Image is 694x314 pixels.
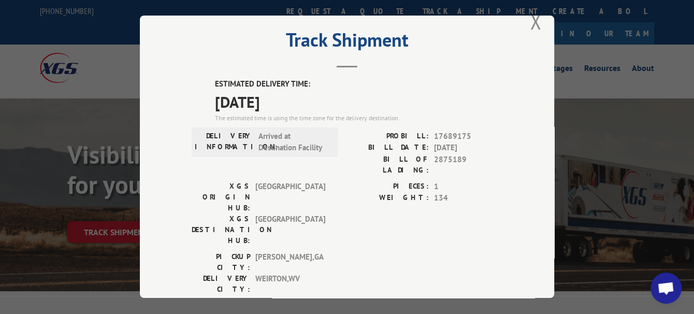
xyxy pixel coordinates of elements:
h2: Track Shipment [192,33,502,52]
label: DELIVERY CITY: [192,273,250,295]
span: [DATE] [215,90,502,113]
span: [PERSON_NAME] , GA [255,251,325,273]
label: PIECES: [347,181,429,193]
label: PICKUP CITY: [192,251,250,273]
span: [DATE] [434,142,502,154]
label: DELIVERY INFORMATION: [195,131,253,154]
label: PROBILL: [347,131,429,142]
label: BILL DATE: [347,142,429,154]
label: XGS DESTINATION HUB: [192,213,250,246]
label: XGS ORIGIN HUB: [192,181,250,213]
span: WEIRTON , WV [255,273,325,295]
label: WEIGHT: [347,192,429,204]
span: 1 [434,181,502,193]
label: ESTIMATED DELIVERY TIME: [215,78,502,90]
span: [GEOGRAPHIC_DATA] [255,213,325,246]
span: 134 [434,192,502,204]
span: [GEOGRAPHIC_DATA] [255,181,325,213]
div: The estimated time is using the time zone for the delivery destination. [215,113,502,123]
span: 2875189 [434,154,502,176]
div: Open chat [650,273,682,304]
span: 17689175 [434,131,502,142]
button: Close modal [530,8,541,35]
span: Arrived at Destination Facility [258,131,328,154]
label: BILL OF LADING: [347,154,429,176]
